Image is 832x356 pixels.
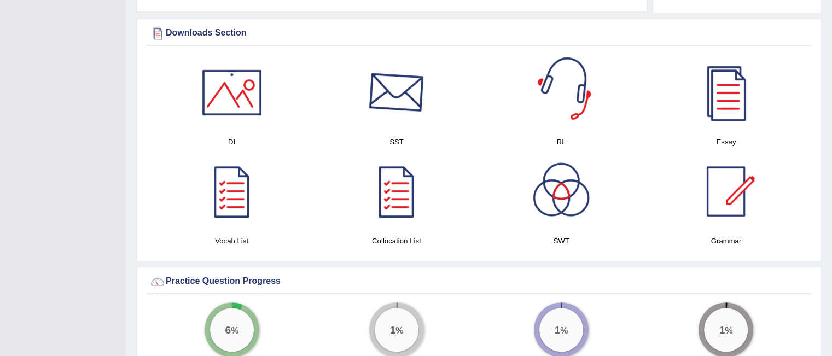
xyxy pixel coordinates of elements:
[719,324,725,336] big: 1
[149,273,808,290] div: Practice Question Progress
[319,235,473,247] h4: Collocation List
[485,136,638,148] h4: RL
[155,235,309,247] h4: Vocab List
[704,308,748,352] div: %
[375,308,418,352] div: %
[319,136,473,148] h4: SST
[210,308,254,352] div: %
[649,136,803,148] h4: Essay
[649,235,803,247] h4: Grammar
[555,324,561,336] big: 1
[539,308,583,352] div: %
[155,136,309,148] h4: DI
[485,235,638,247] h4: SWT
[149,25,808,42] div: Downloads Section
[225,324,231,336] big: 6
[389,324,395,336] big: 1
